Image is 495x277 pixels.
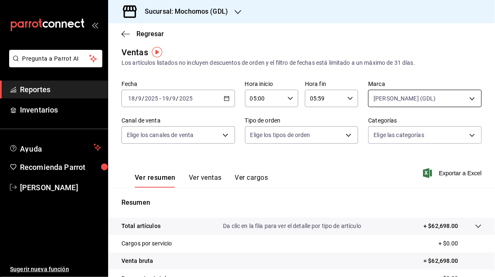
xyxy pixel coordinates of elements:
span: / [142,95,144,102]
button: Ver resumen [135,174,176,188]
span: Inventarios [20,104,101,115]
span: Reportes [20,84,101,95]
span: Sugerir nueva función [10,265,101,274]
input: -- [172,95,176,102]
span: Elige los tipos de orden [250,131,310,139]
span: - [159,95,161,102]
label: Hora fin [305,81,358,87]
input: -- [138,95,142,102]
span: Elige las categorías [374,131,424,139]
span: Recomienda Parrot [20,162,101,173]
input: -- [128,95,135,102]
button: Pregunta a Parrot AI [9,50,102,67]
p: Venta bruta [121,257,153,265]
label: Canal de venta [121,118,235,124]
p: Resumen [121,198,482,208]
input: -- [162,95,169,102]
p: Da clic en la fila para ver el detalle por tipo de artículo [223,222,361,230]
label: Tipo de orden [245,118,359,124]
span: [PERSON_NAME] [20,182,101,193]
div: Los artículos listados no incluyen descuentos de orden y el filtro de fechas está limitado a un m... [121,59,482,67]
p: + $0.00 [438,239,482,248]
p: Cargos por servicio [121,239,172,248]
button: Ver cargos [235,174,268,188]
button: Ver ventas [189,174,222,188]
input: ---- [179,95,193,102]
span: / [135,95,138,102]
button: Regresar [121,30,164,38]
div: Ventas [121,46,148,59]
label: Hora inicio [245,81,298,87]
img: Tooltip marker [152,47,162,57]
label: Fecha [121,81,235,87]
span: / [169,95,172,102]
span: Pregunta a Parrot AI [22,54,89,63]
p: = $62,698.00 [423,257,482,265]
span: Regresar [136,30,164,38]
span: Ayuda [20,142,90,152]
p: Total artículos [121,222,161,230]
p: + $62,698.00 [423,222,458,230]
label: Categorías [368,118,482,124]
div: navigation tabs [135,174,268,188]
span: [PERSON_NAME] (GDL) [374,94,436,103]
button: open_drawer_menu [92,22,98,28]
h3: Sucursal: Mochomos (GDL) [138,7,228,17]
button: Exportar a Excel [425,168,482,178]
span: / [176,95,179,102]
a: Pregunta a Parrot AI [6,60,102,69]
span: Elige los canales de venta [127,131,193,139]
label: Marca [368,81,482,87]
input: ---- [144,95,158,102]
